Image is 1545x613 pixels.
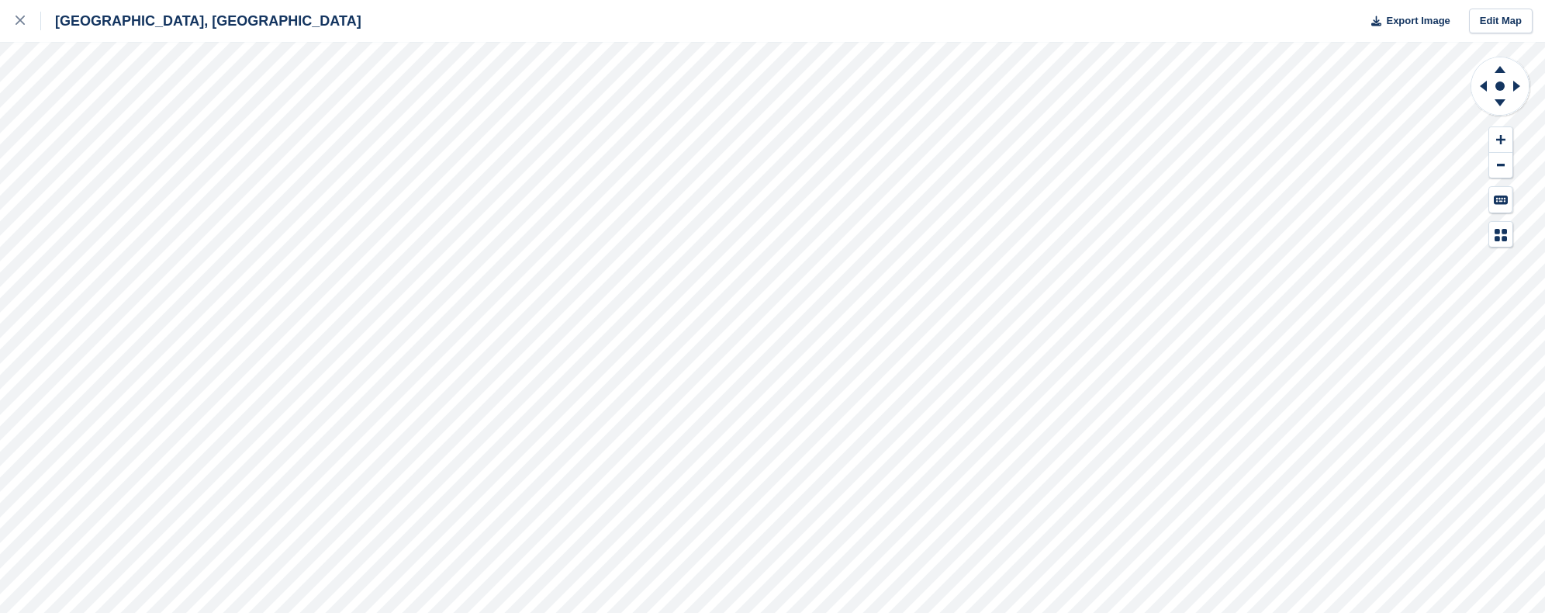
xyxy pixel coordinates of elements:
[1489,187,1512,213] button: Keyboard Shortcuts
[1489,153,1512,178] button: Zoom Out
[1489,222,1512,248] button: Map Legend
[1489,127,1512,153] button: Zoom In
[1469,9,1533,34] a: Edit Map
[1362,9,1450,34] button: Export Image
[41,12,361,30] div: [GEOGRAPHIC_DATA], [GEOGRAPHIC_DATA]
[1386,13,1450,29] span: Export Image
